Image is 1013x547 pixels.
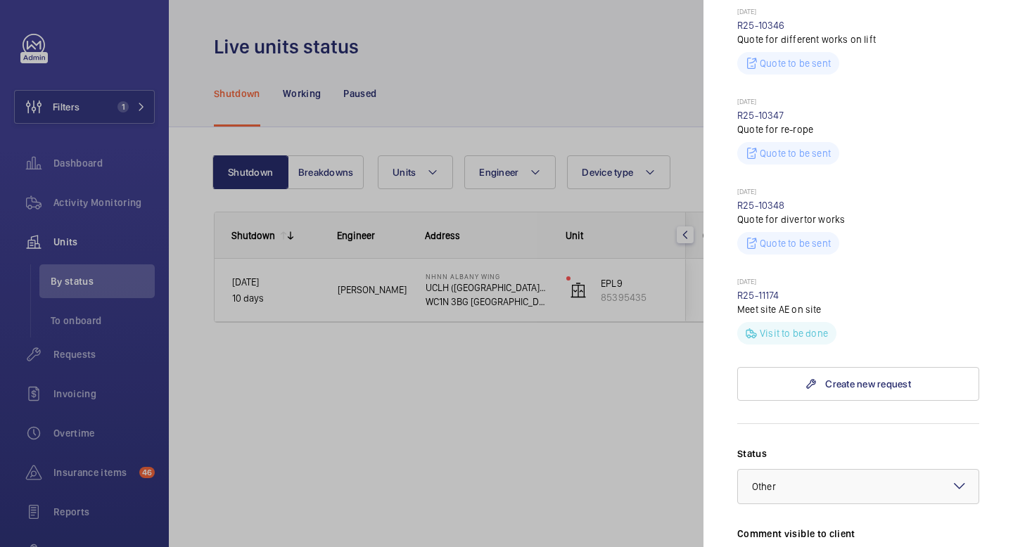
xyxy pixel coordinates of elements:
a: Create new request [737,367,979,401]
p: Quote for different works on lift [737,32,979,46]
p: [DATE] [737,277,979,288]
p: Quote for divertor works [737,212,979,226]
label: Status [737,446,979,461]
a: R25-11174 [737,290,779,301]
p: [DATE] [737,97,979,108]
p: Quote to be sent [760,236,831,250]
a: R25-10346 [737,20,785,31]
p: [DATE] [737,7,979,18]
span: Other [752,481,776,492]
p: Quote to be sent [760,56,831,70]
a: R25-10347 [737,110,784,121]
p: Quote to be sent [760,146,831,160]
label: Comment visible to client [737,527,979,541]
p: Visit to be done [760,326,828,340]
a: R25-10348 [737,200,785,211]
p: Meet site AE on site [737,302,979,316]
p: [DATE] [737,187,979,198]
p: Quote for re-rope [737,122,979,136]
